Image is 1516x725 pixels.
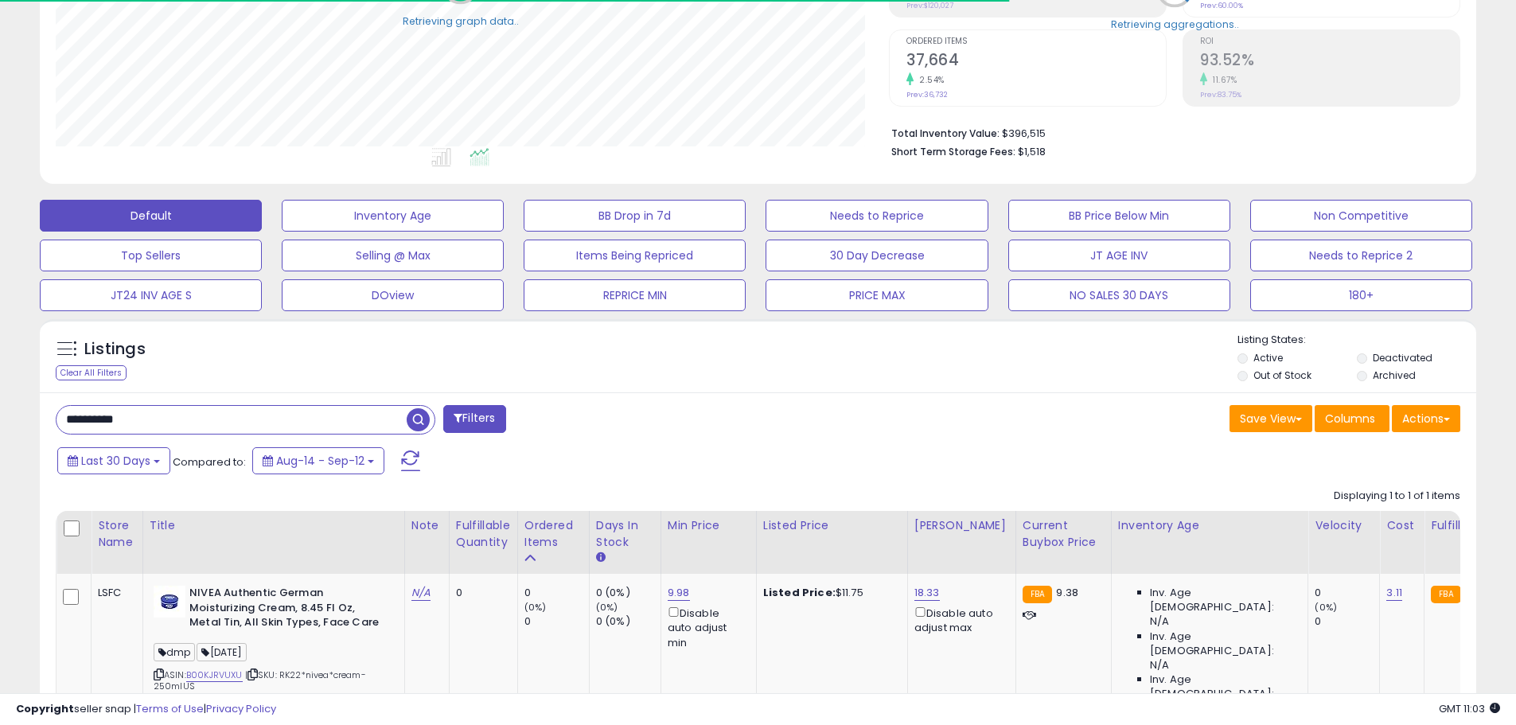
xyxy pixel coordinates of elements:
[1431,586,1460,603] small: FBA
[766,240,988,271] button: 30 Day Decrease
[150,517,398,534] div: Title
[524,517,583,551] div: Ordered Items
[1250,279,1472,311] button: 180+
[1008,240,1230,271] button: JT AGE INV
[136,701,204,716] a: Terms of Use
[56,365,127,380] div: Clear All Filters
[524,240,746,271] button: Items Being Repriced
[456,517,511,551] div: Fulfillable Quantity
[206,701,276,716] a: Privacy Policy
[524,279,746,311] button: REPRICE MIN
[189,586,383,634] b: NIVEA Authentic German Moisturizing Cream, 8.45 Fl Oz, Metal Tin, All Skin Types, Face Care
[763,586,895,600] div: $11.75
[98,517,136,551] div: Store Name
[98,586,131,600] div: LSFC
[16,702,276,717] div: seller snap | |
[282,240,504,271] button: Selling @ Max
[16,701,74,716] strong: Copyright
[914,604,1004,635] div: Disable auto adjust max
[197,643,247,661] span: [DATE]
[766,279,988,311] button: PRICE MAX
[154,586,185,618] img: 31s7JxMVHsL._SL40_.jpg
[1250,200,1472,232] button: Non Competitive
[1386,585,1402,601] a: 3.11
[1023,586,1052,603] small: FBA
[1373,351,1432,364] label: Deactivated
[84,338,146,361] h5: Listings
[1373,368,1416,382] label: Archived
[1250,240,1472,271] button: Needs to Reprice 2
[1386,517,1417,534] div: Cost
[1315,405,1389,432] button: Columns
[524,601,547,614] small: (0%)
[252,447,384,474] button: Aug-14 - Sep-12
[1023,517,1105,551] div: Current Buybox Price
[1334,489,1460,504] div: Displaying 1 to 1 of 1 items
[154,643,196,661] span: dmp
[1315,586,1379,600] div: 0
[596,601,618,614] small: (0%)
[524,200,746,232] button: BB Drop in 7d
[1237,333,1476,348] p: Listing States:
[524,614,589,629] div: 0
[1111,17,1239,31] div: Retrieving aggregations..
[596,614,661,629] div: 0 (0%)
[1439,701,1500,716] span: 2025-10-13 11:03 GMT
[763,585,836,600] b: Listed Price:
[1253,351,1283,364] label: Active
[443,405,505,433] button: Filters
[766,200,988,232] button: Needs to Reprice
[276,453,364,469] span: Aug-14 - Sep-12
[1253,368,1311,382] label: Out of Stock
[596,586,661,600] div: 0 (0%)
[596,517,654,551] div: Days In Stock
[1315,517,1373,534] div: Velocity
[173,454,246,470] span: Compared to:
[1118,517,1301,534] div: Inventory Age
[411,517,442,534] div: Note
[1315,614,1379,629] div: 0
[40,279,262,311] button: JT24 INV AGE S
[914,517,1009,534] div: [PERSON_NAME]
[763,517,901,534] div: Listed Price
[596,551,606,565] small: Days In Stock.
[914,585,940,601] a: 18.33
[1431,517,1495,534] div: Fulfillment
[1008,200,1230,232] button: BB Price Below Min
[282,200,504,232] button: Inventory Age
[1150,614,1169,629] span: N/A
[1392,405,1460,432] button: Actions
[1150,630,1296,658] span: Inv. Age [DEMOGRAPHIC_DATA]:
[1325,411,1375,427] span: Columns
[154,668,366,692] span: | SKU: RK22*nivea*cream-250mlUS
[668,604,744,650] div: Disable auto adjust min
[1056,585,1078,600] span: 9.38
[81,453,150,469] span: Last 30 Days
[1150,672,1296,701] span: Inv. Age [DEMOGRAPHIC_DATA]:
[1150,586,1296,614] span: Inv. Age [DEMOGRAPHIC_DATA]:
[668,585,690,601] a: 9.98
[403,14,519,28] div: Retrieving graph data..
[524,586,589,600] div: 0
[1230,405,1312,432] button: Save View
[668,517,750,534] div: Min Price
[456,586,505,600] div: 0
[186,668,243,682] a: B00KJRVUXU
[57,447,170,474] button: Last 30 Days
[1150,658,1169,672] span: N/A
[40,240,262,271] button: Top Sellers
[282,279,504,311] button: DOview
[1008,279,1230,311] button: NO SALES 30 DAYS
[411,585,431,601] a: N/A
[40,200,262,232] button: Default
[1315,601,1337,614] small: (0%)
